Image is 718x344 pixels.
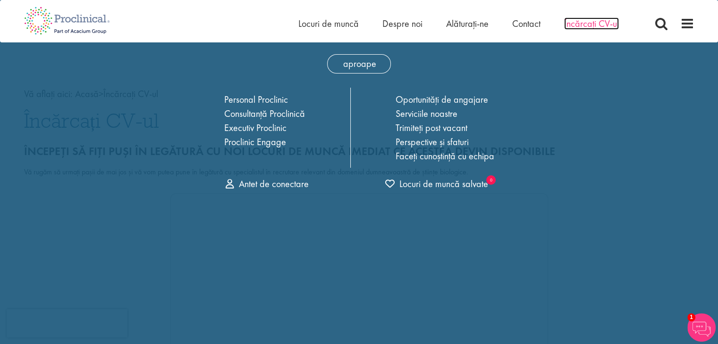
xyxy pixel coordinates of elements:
[343,57,376,70] font: aproape
[224,107,305,120] a: Consultanță Proclinică
[396,107,457,120] a: Serviciile noastre
[385,177,488,191] a: declanșator pentru lista scurtă
[687,313,716,342] img: Chatbot
[224,122,287,134] a: Executiv Proclinic
[239,178,309,190] font: Antet de conectare
[690,314,693,320] font: 1
[446,17,489,30] a: Alăturaţi-ne
[382,17,422,30] a: Despre noi
[224,136,286,148] a: Proclinic Engage
[396,150,494,162] a: Faceți cunoștință cu echipa
[224,93,288,106] a: Personal Proclinic
[512,17,541,30] a: Contact
[490,177,492,183] font: 0
[226,178,309,190] a: Antet de conectare
[396,122,467,134] a: Trimiteți post vacant
[399,178,488,190] font: Locuri de muncă salvate
[564,17,619,30] a: Încărcați CV-ul
[396,136,469,148] a: Perspective și sfaturi
[396,93,488,106] a: Oportunități de angajare
[298,17,359,30] a: Locuri de muncă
